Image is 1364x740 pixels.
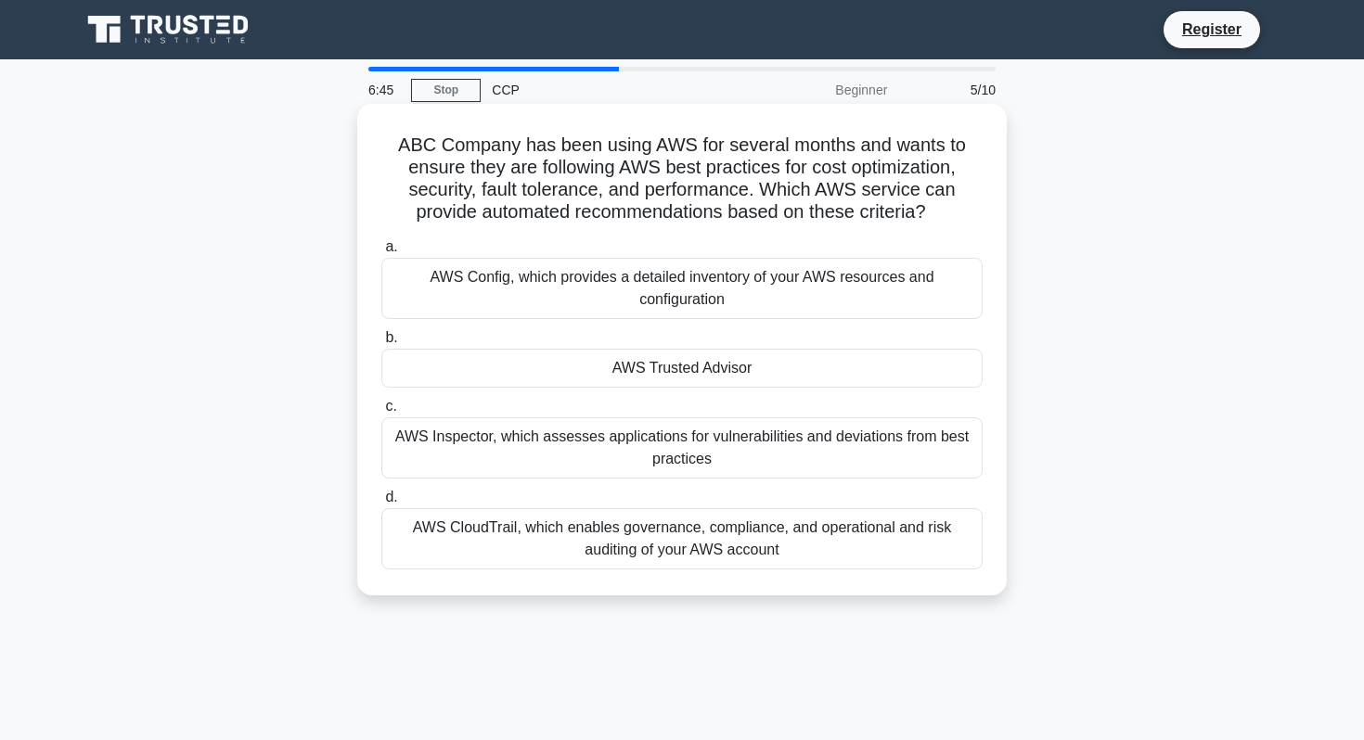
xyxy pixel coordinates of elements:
[898,71,1007,108] div: 5/10
[481,71,736,108] div: CCP
[385,398,396,414] span: c.
[381,258,983,319] div: AWS Config, which provides a detailed inventory of your AWS resources and configuration
[411,79,481,102] a: Stop
[736,71,898,108] div: Beginner
[381,349,983,388] div: AWS Trusted Advisor
[381,417,983,478] div: AWS Inspector, which assesses applications for vulnerabilities and deviations from best practices
[385,329,397,345] span: b.
[381,508,983,569] div: AWS CloudTrail, which enables governance, compliance, and operational and risk auditing of your A...
[385,238,397,254] span: a.
[380,134,984,224] h5: ABC Company has been using AWS for several months and wants to ensure they are following AWS best...
[357,71,411,108] div: 6:45
[1171,18,1253,41] a: Register
[385,489,397,504] span: d.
